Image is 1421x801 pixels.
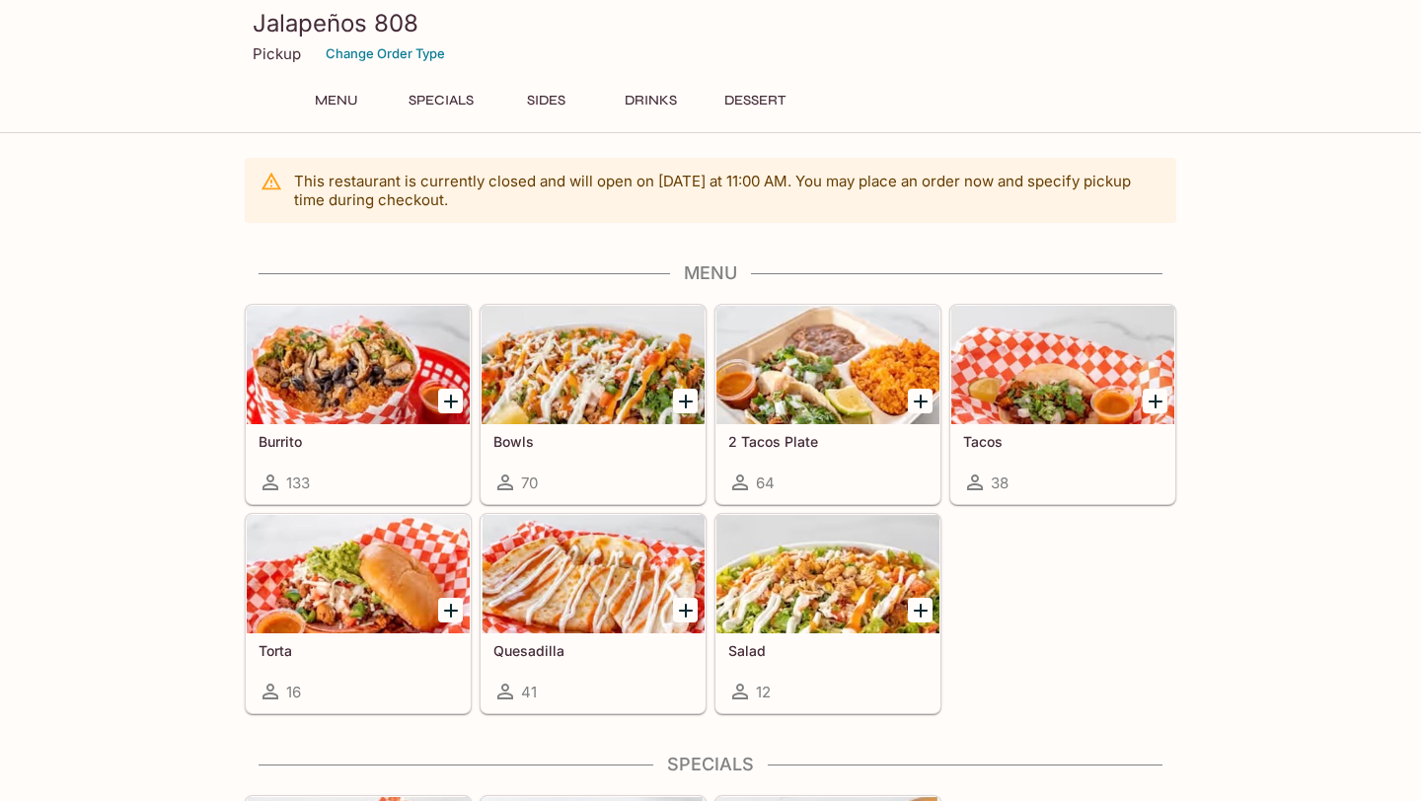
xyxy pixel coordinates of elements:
h5: Quesadilla [493,642,693,659]
a: Quesadilla41 [481,514,706,713]
div: Burrito [247,306,470,424]
button: Add Quesadilla [673,598,698,622]
div: Torta [247,515,470,633]
button: Add 2 Tacos Plate [908,389,933,413]
span: 41 [521,683,537,701]
a: Tacos38 [950,305,1175,504]
button: Change Order Type [317,38,454,69]
h4: Specials [245,754,1176,775]
p: Pickup [253,44,301,63]
a: Burrito133 [246,305,471,504]
button: Dessert [710,87,799,114]
h4: Menu [245,262,1176,284]
div: Quesadilla [482,515,705,633]
span: 38 [991,473,1009,492]
h5: Bowls [493,433,693,450]
p: This restaurant is currently closed and will open on [DATE] at 11:00 AM . You may place an order ... [294,172,1160,209]
button: Drinks [606,87,695,114]
div: Bowls [482,306,705,424]
a: Salad12 [715,514,940,713]
button: Sides [501,87,590,114]
a: Bowls70 [481,305,706,504]
h5: Salad [728,642,928,659]
div: Tacos [951,306,1174,424]
button: Add Torta [438,598,463,622]
button: Specials [397,87,486,114]
button: Add Burrito [438,389,463,413]
button: Menu [292,87,381,114]
a: 2 Tacos Plate64 [715,305,940,504]
span: 12 [756,683,771,701]
span: 133 [286,473,310,492]
h3: Jalapeños 808 [253,8,1168,38]
h5: Tacos [963,433,1162,450]
button: Add Tacos [1143,389,1167,413]
a: Torta16 [246,514,471,713]
span: 16 [286,683,301,701]
h5: 2 Tacos Plate [728,433,928,450]
h5: Torta [259,642,458,659]
span: 64 [756,473,775,492]
div: 2 Tacos Plate [716,306,939,424]
button: Add Salad [908,598,933,622]
h5: Burrito [259,433,458,450]
span: 70 [521,473,538,492]
div: Salad [716,515,939,633]
button: Add Bowls [673,389,698,413]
